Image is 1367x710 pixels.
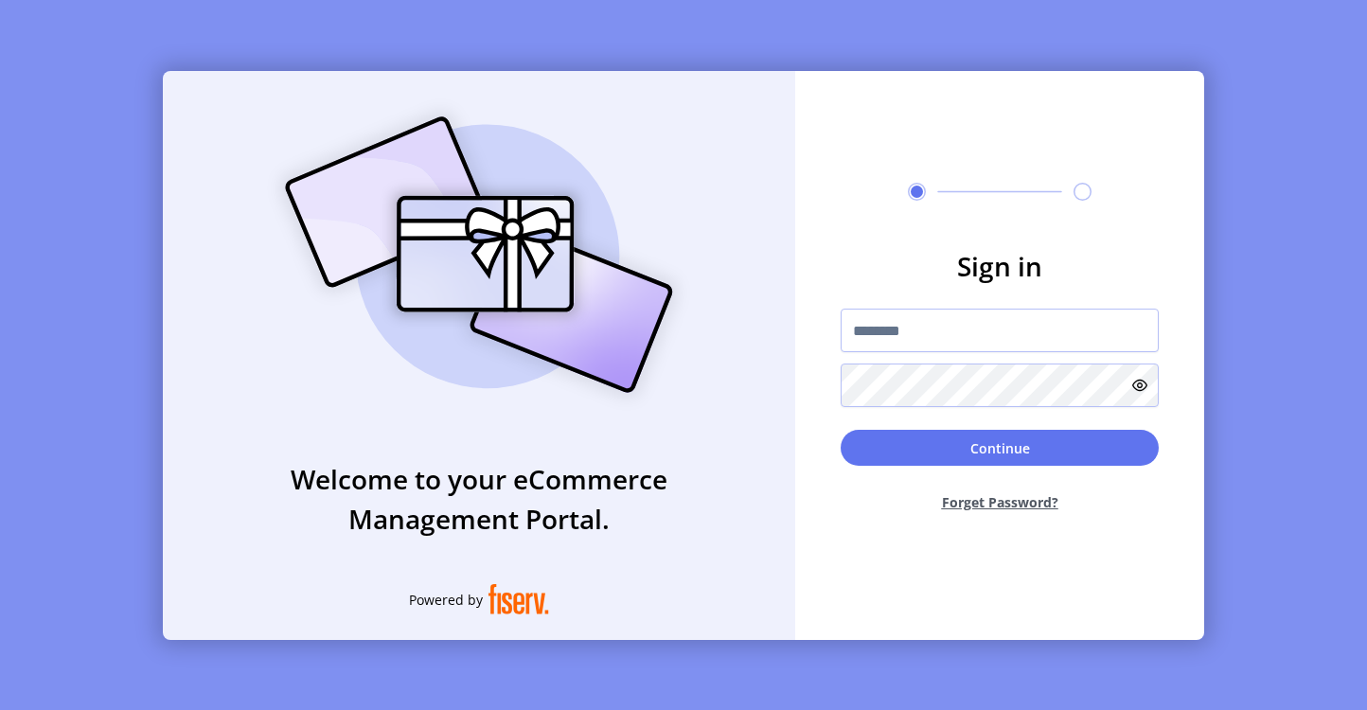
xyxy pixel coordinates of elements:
span: Powered by [409,590,483,610]
h3: Welcome to your eCommerce Management Portal. [163,459,795,539]
button: Continue [841,430,1159,466]
h3: Sign in [841,246,1159,286]
img: card_Illustration.svg [257,96,701,414]
button: Forget Password? [841,477,1159,527]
